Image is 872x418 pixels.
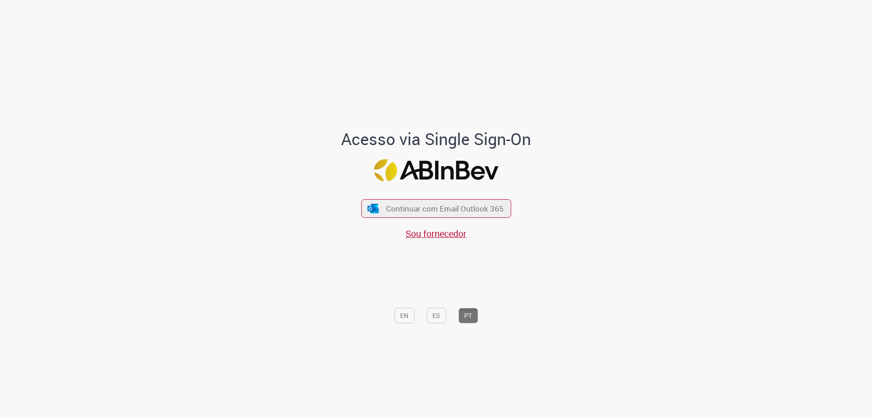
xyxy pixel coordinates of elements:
button: EN [394,308,414,323]
a: Sou fornecedor [406,227,466,240]
img: ícone Azure/Microsoft 360 [367,204,380,213]
span: Continuar com Email Outlook 365 [386,203,504,214]
h1: Acesso via Single Sign-On [310,130,562,148]
button: PT [458,308,478,323]
button: ícone Azure/Microsoft 360 Continuar com Email Outlook 365 [361,199,511,218]
button: ES [426,308,446,323]
img: Logo ABInBev [374,159,498,181]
